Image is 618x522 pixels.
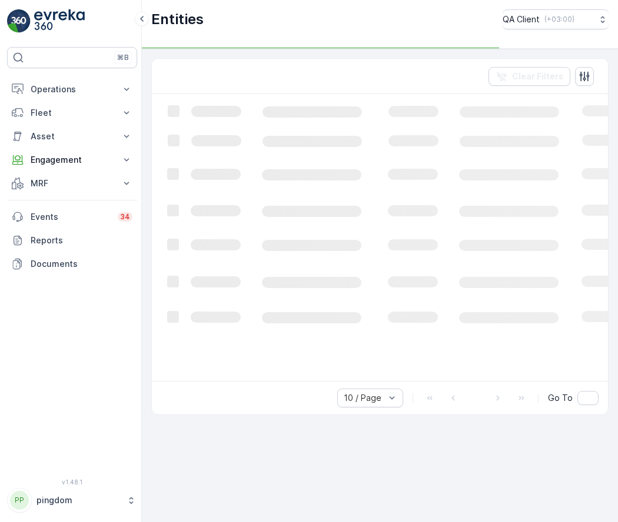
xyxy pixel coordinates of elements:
[120,212,130,222] p: 34
[31,83,114,95] p: Operations
[7,9,31,33] img: logo
[31,130,114,142] p: Asset
[34,9,85,33] img: logo_light-DOdMpM7g.png
[117,53,129,62] p: ⌘B
[31,258,132,270] p: Documents
[7,125,137,148] button: Asset
[503,9,609,29] button: QA Client(+03:00)
[31,235,132,246] p: Reports
[31,178,114,189] p: MRF
[7,478,137,486] span: v 1.48.1
[36,494,121,506] p: pingdom
[503,14,540,25] p: QA Client
[7,101,137,125] button: Fleet
[31,107,114,119] p: Fleet
[7,252,137,276] a: Documents
[7,78,137,101] button: Operations
[7,148,137,172] button: Engagement
[151,10,204,29] p: Entities
[548,392,573,404] span: Go To
[7,229,137,252] a: Reports
[10,491,29,510] div: PP
[544,15,574,24] p: ( +03:00 )
[31,211,111,223] p: Events
[512,71,563,82] p: Clear Filters
[7,172,137,195] button: MRF
[7,205,137,229] a: Events34
[7,488,137,513] button: PPpingdom
[489,67,570,86] button: Clear Filters
[31,154,114,166] p: Engagement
